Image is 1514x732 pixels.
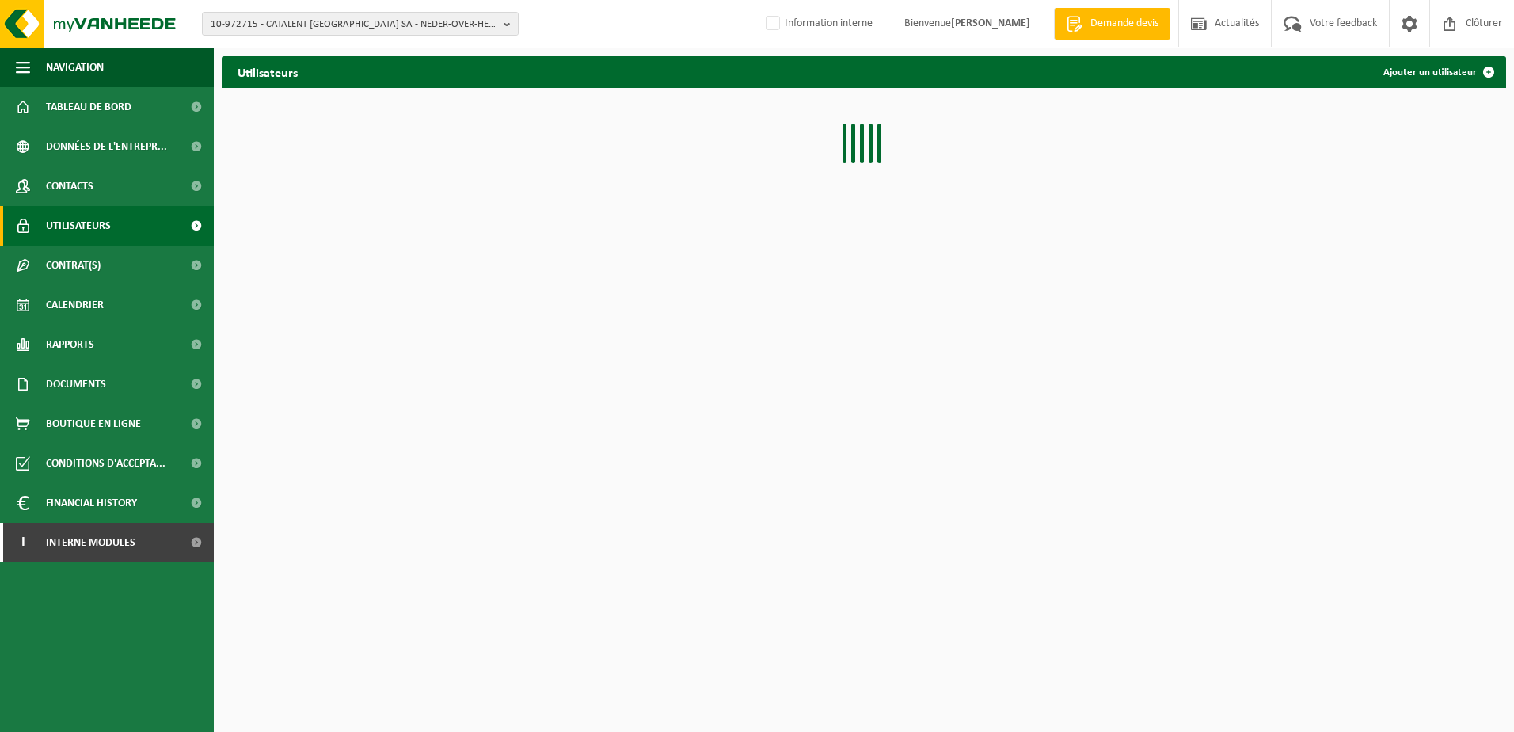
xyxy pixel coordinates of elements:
span: Contacts [46,166,93,206]
h2: Utilisateurs [222,56,314,87]
span: Tableau de bord [46,87,131,127]
span: Conditions d'accepta... [46,444,165,483]
span: Navigation [46,48,104,87]
span: Rapports [46,325,94,364]
span: Financial History [46,483,137,523]
span: Données de l'entrepr... [46,127,167,166]
span: Contrat(s) [46,246,101,285]
span: I [16,523,30,562]
span: Documents [46,364,106,404]
span: Interne modules [46,523,135,562]
strong: [PERSON_NAME] [951,17,1030,29]
span: 10-972715 - CATALENT [GEOGRAPHIC_DATA] SA - NEDER-OVER-HEEMBEEK [211,13,497,36]
span: Utilisateurs [46,206,111,246]
span: Demande devis [1086,16,1162,32]
button: 10-972715 - CATALENT [GEOGRAPHIC_DATA] SA - NEDER-OVER-HEEMBEEK [202,12,519,36]
a: Demande devis [1054,8,1170,40]
a: Ajouter un utilisateur [1371,56,1504,88]
span: Boutique en ligne [46,404,141,444]
span: Calendrier [46,285,104,325]
label: Information interne [763,12,873,36]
